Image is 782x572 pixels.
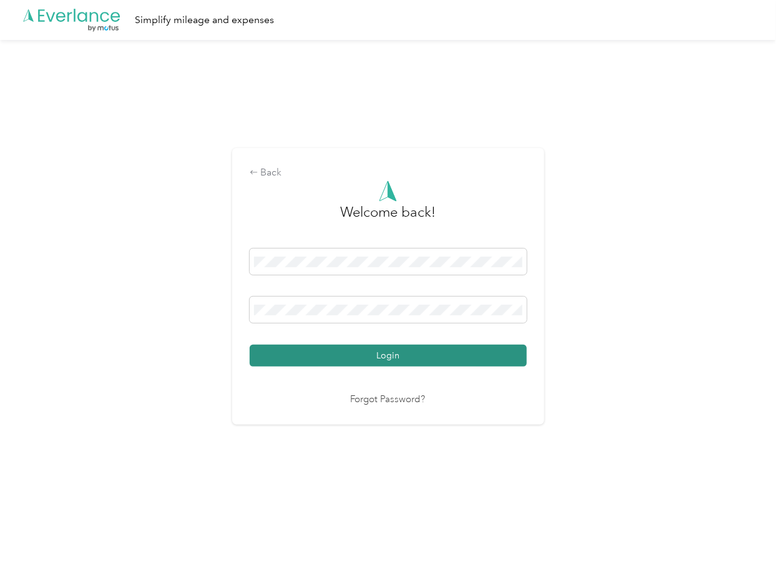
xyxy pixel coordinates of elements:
a: Forgot Password? [351,393,426,407]
button: Login [250,345,527,367]
iframe: Everlance-gr Chat Button Frame [712,502,782,572]
div: Back [250,165,527,180]
div: Simplify mileage and expenses [135,12,274,28]
h3: greeting [340,202,436,235]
